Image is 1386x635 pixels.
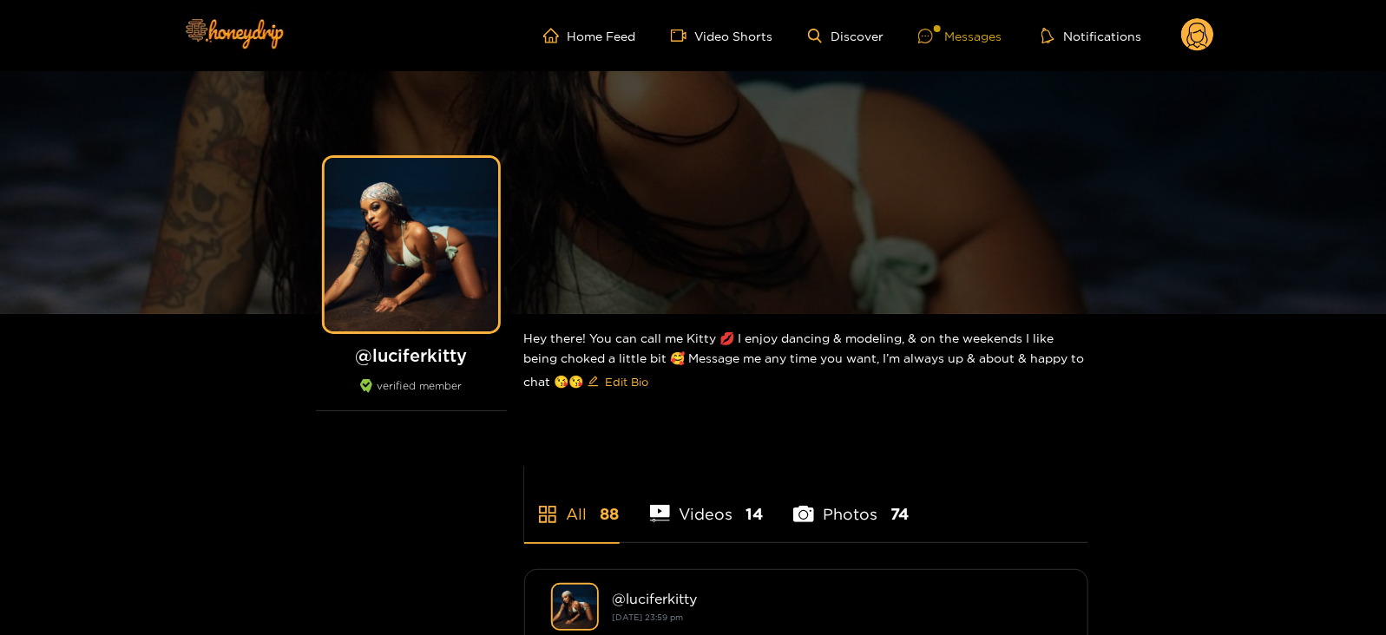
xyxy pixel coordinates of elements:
img: luciferkitty [551,583,599,631]
button: editEdit Bio [584,368,653,396]
span: 74 [890,503,909,525]
h1: @ luciferkitty [316,344,507,366]
li: All [524,464,620,542]
span: edit [588,376,599,389]
a: Discover [808,29,883,43]
div: verified member [316,379,507,411]
span: Edit Bio [606,373,649,390]
li: Videos [650,464,764,542]
span: appstore [537,504,558,525]
div: Hey there! You can call me Kitty 💋 I enjoy dancing & modeling, & on the weekends I like being cho... [524,314,1088,409]
a: Home Feed [543,28,636,43]
button: Notifications [1036,27,1146,44]
div: Messages [918,26,1002,46]
span: video-camera [671,28,695,43]
span: 14 [746,503,763,525]
span: 88 [601,503,620,525]
a: Video Shorts [671,28,773,43]
small: [DATE] 23:59 pm [613,612,684,622]
span: home [543,28,568,43]
div: @ luciferkitty [613,591,1061,606]
li: Photos [793,464,909,542]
